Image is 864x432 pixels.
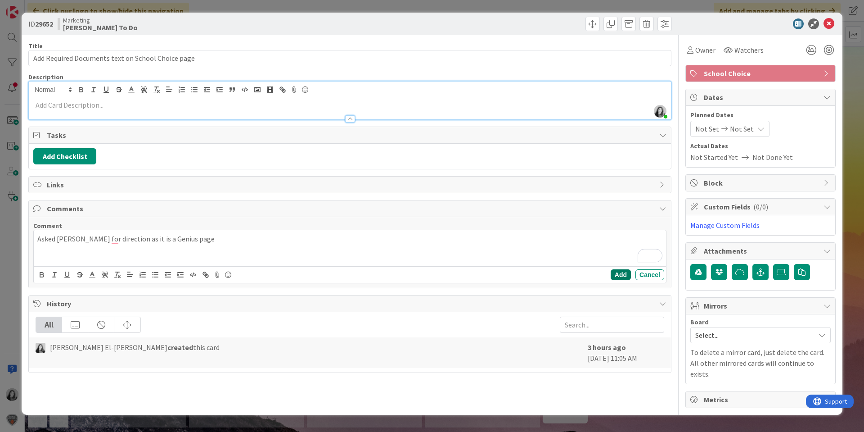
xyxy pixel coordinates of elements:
span: Description [28,73,63,81]
span: Not Started Yet [690,152,738,163]
span: Actual Dates [690,141,831,151]
input: type card name here... [28,50,671,66]
span: Not Set [695,123,719,134]
img: JE [36,343,45,353]
span: School Choice [704,68,819,79]
div: To enrich screen reader interactions, please activate Accessibility in Grammarly extension settings [34,230,666,266]
span: Attachments [704,246,819,256]
span: Comment [33,222,62,230]
button: Add [611,269,631,280]
input: Search... [560,317,664,333]
span: ID [28,18,53,29]
span: Planned Dates [690,110,831,120]
img: OoqaAE1Y1FkE8MQBOqtHczfJC58sCaYX.png [654,105,666,118]
span: History [47,298,655,309]
span: [PERSON_NAME] El-[PERSON_NAME] this card [50,342,220,353]
a: Manage Custom Fields [690,221,760,230]
span: Custom Fields [704,201,819,212]
b: [PERSON_NAME] To Do [63,24,138,31]
button: Add Checklist [33,148,96,164]
span: Comments [47,203,655,214]
span: Links [47,179,655,190]
div: [DATE] 11:05 AM [588,342,664,364]
span: Watchers [734,45,764,55]
span: Support [19,1,41,12]
span: Metrics [704,394,819,405]
span: Owner [695,45,715,55]
span: Not Set [730,123,754,134]
span: Block [704,177,819,188]
p: To delete a mirror card, just delete the card. All other mirrored cards will continue to exists. [690,347,831,379]
span: Marketing [63,17,138,24]
span: ( 0/0 ) [753,202,768,211]
div: All [36,317,62,332]
span: Not Done Yet [752,152,793,163]
span: Tasks [47,130,655,141]
button: Cancel [635,269,664,280]
p: Asked [PERSON_NAME] for direction as it is a Genius page [37,234,662,244]
b: 29652 [35,19,53,28]
label: Title [28,42,43,50]
span: Dates [704,92,819,103]
span: Select... [695,329,810,341]
span: Mirrors [704,300,819,311]
b: 3 hours ago [588,343,626,352]
span: Board [690,319,709,325]
b: created [167,343,193,352]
